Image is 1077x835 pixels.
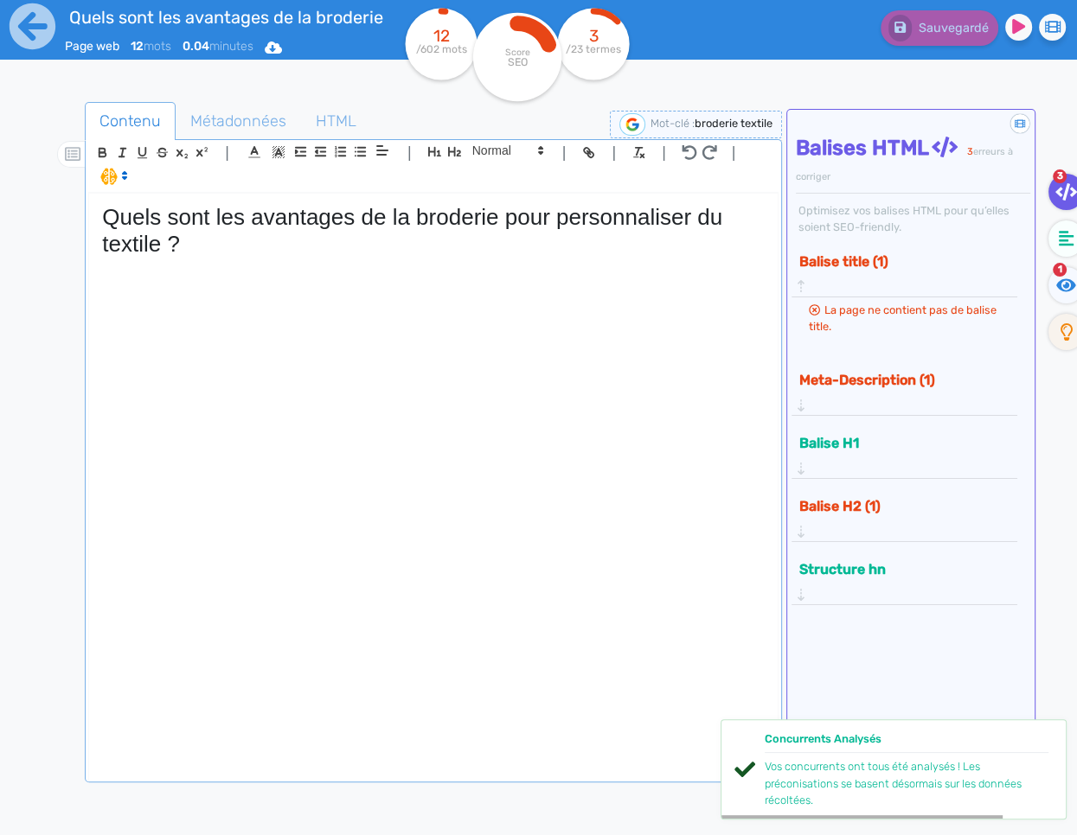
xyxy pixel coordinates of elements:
[183,39,209,54] b: 0.04
[28,28,42,41] img: logo_orange.svg
[415,43,466,55] tspan: /602 mots
[48,28,85,41] div: v 4.0.25
[796,202,1030,235] div: Optimisez vos balises HTML pour qu’elles soient SEO-friendly.
[183,39,253,54] span: minutes
[732,141,736,164] span: |
[566,43,621,55] tspan: /23 termes
[562,141,567,164] span: |
[65,3,388,31] input: title
[794,492,1015,541] div: Balise H2 (1)
[70,100,84,114] img: tab_domain_overview_orange.svg
[93,166,133,187] span: I.Assistant
[796,146,1013,182] span: erreurs à corriger
[662,141,666,164] span: |
[695,117,772,130] span: broderie textile
[651,117,695,130] span: Mot-clé :
[407,141,412,164] span: |
[919,21,989,35] span: Sauvegardé
[215,102,265,113] div: Mots-clés
[85,102,176,141] a: Contenu
[796,136,1030,186] h4: Balises HTML
[86,98,175,144] span: Contenu
[176,102,301,141] a: Métadonnées
[794,492,1004,520] button: Balise H2 (1)
[619,113,645,136] img: google-serp-logo.png
[45,45,196,59] div: Domaine: [DOMAIN_NAME]
[302,98,370,144] span: HTML
[370,140,394,161] span: Aligment
[176,98,300,144] span: Métadonnées
[131,39,171,54] span: mots
[809,303,997,333] span: La page ne contient pas de balise title.
[794,555,1015,604] div: Structure hn
[1053,263,1067,277] span: 1
[65,39,119,54] span: Page web
[504,47,529,58] tspan: Score
[967,146,973,157] span: 3
[765,758,1048,808] div: Vos concurrents ont tous été analysés ! Les préconisations se basent désormais sur les données ré...
[612,141,616,164] span: |
[794,555,1004,583] button: Structure hn
[794,366,1015,415] div: Meta-Description (1)
[28,45,42,59] img: website_grey.svg
[225,141,229,164] span: |
[794,247,1004,276] button: Balise title (1)
[588,26,598,46] tspan: 3
[794,429,1015,478] div: Balise H1
[131,39,144,54] b: 12
[433,26,449,46] tspan: 12
[881,10,998,46] button: Sauvegardé
[102,204,765,258] h1: Quels sont les avantages de la broderie pour personnaliser du textile ?
[794,366,1004,394] button: Meta-Description (1)
[196,100,210,114] img: tab_keywords_by_traffic_grey.svg
[794,247,1015,296] div: Balise title (1)
[89,102,133,113] div: Domaine
[507,55,527,68] tspan: SEO
[794,429,1004,457] button: Balise H1
[765,730,1048,753] div: Concurrents Analysés
[1053,169,1067,183] span: 3
[301,102,371,141] a: HTML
